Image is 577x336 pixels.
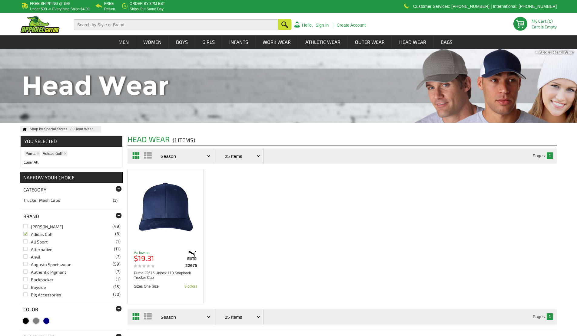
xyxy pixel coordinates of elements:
span: (7) [115,254,121,259]
div: Color [20,303,122,316]
p: Customer Services: [PHONE_NUMBER] | International: [PHONE_NUMBER] [413,5,557,8]
td: 1 [547,152,553,159]
div: Brand [20,210,122,223]
a: Trucker Mesh Caps [23,197,60,203]
span: (1) [116,277,121,281]
a: Girls [195,35,222,49]
p: Return [104,7,115,11]
a: Sign In [316,23,329,27]
b: $19.31 [134,254,154,263]
a: Puma 22675 Unisex 110 Snapback Trucker Cap [134,271,197,280]
td: Pages: [533,313,546,320]
span: (1 items) [173,137,195,145]
a: Shop by Special Stores [30,127,75,131]
p: ships out same day. [130,7,165,11]
div: 3 colors [184,285,197,288]
input: Search by Style or Brand [74,19,278,30]
span: (49) [112,224,121,228]
a: Men [111,35,136,49]
span: Navy [43,318,49,324]
div: NARROW YOUR CHOICE [20,172,123,183]
a: All Sport(1) [23,239,48,244]
a: [PERSON_NAME](49) [23,224,63,229]
a: Work Wear [256,35,298,49]
div: + About Head Wear [535,49,574,55]
a: Bayside(15) [23,285,46,290]
a: Boys [169,35,195,49]
img: ApparelGator [20,16,60,33]
a: Infants [222,35,255,49]
span: (7) [115,269,121,274]
span: (70) [113,292,121,296]
a: Head Wear [75,127,99,131]
a: Adidas Golf(6) [23,232,53,237]
span: (15) [113,285,121,289]
a: Clear All [24,160,38,165]
a: Athletic Wear [298,35,347,49]
span: (1) [116,239,121,243]
span: (11) [114,247,121,251]
a: Anvil(7) [23,254,40,259]
a: Head Wear [392,35,433,49]
span: Grey [33,318,39,324]
div: 22675 [164,263,197,268]
p: under $99 -> everything ships $4.99 [30,7,90,11]
span: Cart is Empty [532,25,557,29]
b: Free [104,2,114,6]
a: Outer Wear [348,35,392,49]
a: Women [136,35,168,49]
td: Pages: [533,152,546,159]
a: Home [20,127,27,131]
div: Category [20,183,122,196]
a: Alternative(11) [23,247,52,252]
b: Free Shipping @ $99 [30,2,70,6]
a: Authentic Pigment(7) [23,269,66,275]
span: Black [23,318,29,324]
span: (6) [115,232,121,236]
span: (1) [113,197,118,204]
span: YOU SELECTED [21,136,123,147]
div: Sizes One Size [134,285,159,288]
a: Adidas Golf [43,152,66,155]
span: (59) [113,262,121,266]
a: Bags [434,35,459,49]
a: Create Account [337,23,366,27]
td: 1 [547,313,553,320]
a: Augusta Sportswear(59) [23,262,71,267]
p: As low as [134,251,167,255]
a: Puma [25,152,39,155]
h2: Head Wear [128,135,557,145]
a: Backpacker(1) [23,277,54,282]
b: Order by 3PM EST [130,2,165,6]
a: Hello, [302,23,313,27]
li: My Cart (0) [532,19,554,23]
a: Big Accessories(70) [23,292,61,297]
img: puma/22675 [187,251,197,260]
